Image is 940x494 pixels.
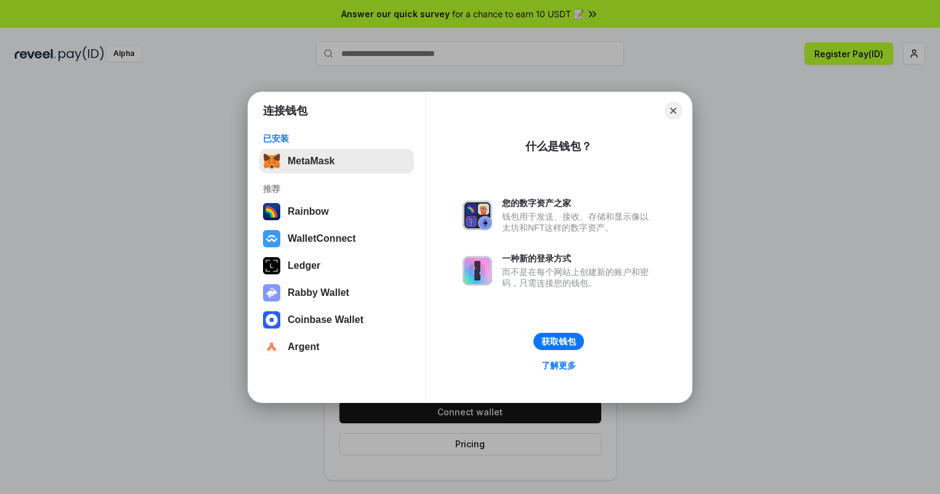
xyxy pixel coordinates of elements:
div: 钱包用于发送、接收、存储和显示像以太坊和NFT这样的数字资产。 [502,211,655,233]
div: Rainbow [288,206,329,217]
button: Ledger [259,253,414,278]
button: Close [665,102,682,119]
div: WalletConnect [288,233,356,244]
h1: 连接钱包 [263,103,307,118]
div: 获取钱包 [541,336,576,347]
div: Argent [288,341,320,353]
button: Rabby Wallet [259,281,414,305]
img: svg+xml,%3Csvg%20xmlns%3D%22http%3A%2F%2Fwww.w3.org%2F2000%2Fsvg%22%20fill%3D%22none%22%20viewBox... [463,256,492,285]
div: 您的数字资产之家 [502,197,655,209]
div: MetaMask [288,156,334,167]
img: svg+xml,%3Csvg%20xmlns%3D%22http%3A%2F%2Fwww.w3.org%2F2000%2Fsvg%22%20fill%3D%22none%22%20viewBox... [463,201,492,230]
img: svg+xml,%3Csvg%20xmlns%3D%22http%3A%2F%2Fwww.w3.org%2F2000%2Fsvg%22%20fill%3D%22none%22%20viewBox... [263,284,280,301]
button: WalletConnect [259,226,414,251]
div: 已安装 [263,133,410,144]
a: 了解更多 [534,357,583,373]
button: MetaMask [259,149,414,173]
div: 而不是在每个网站上创建新的账户和密码，只需连接您的钱包。 [502,266,655,289]
img: svg+xml,%3Csvg%20width%3D%2228%22%20height%3D%2228%22%20viewBox%3D%220%200%2028%2028%22%20fill%3D... [263,311,280,329]
button: 获取钱包 [533,333,584,350]
img: svg+xml,%3Csvg%20xmlns%3D%22http%3A%2F%2Fwww.w3.org%2F2000%2Fsvg%22%20width%3D%2228%22%20height%3... [263,257,280,274]
img: svg+xml,%3Csvg%20width%3D%2228%22%20height%3D%2228%22%20viewBox%3D%220%200%2028%2028%22%20fill%3D... [263,230,280,247]
div: 什么是钱包？ [525,139,592,154]
img: svg+xml,%3Csvg%20width%3D%2228%22%20height%3D%2228%22%20viewBox%3D%220%200%2028%2028%22%20fill%3D... [263,338,280,356]
button: Coinbase Wallet [259,308,414,332]
button: Argent [259,335,414,359]
div: Ledger [288,260,320,271]
img: svg+xml,%3Csvg%20width%3D%22120%22%20height%3D%22120%22%20viewBox%3D%220%200%20120%20120%22%20fil... [263,203,280,220]
div: 了解更多 [541,360,576,371]
img: svg+xml,%3Csvg%20fill%3D%22none%22%20height%3D%2233%22%20viewBox%3D%220%200%2035%2033%22%20width%... [263,153,280,170]
div: Coinbase Wallet [288,314,363,325]
div: 推荐 [263,183,410,194]
button: Rainbow [259,199,414,224]
div: Rabby Wallet [288,287,349,298]
div: 一种新的登录方式 [502,253,655,264]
